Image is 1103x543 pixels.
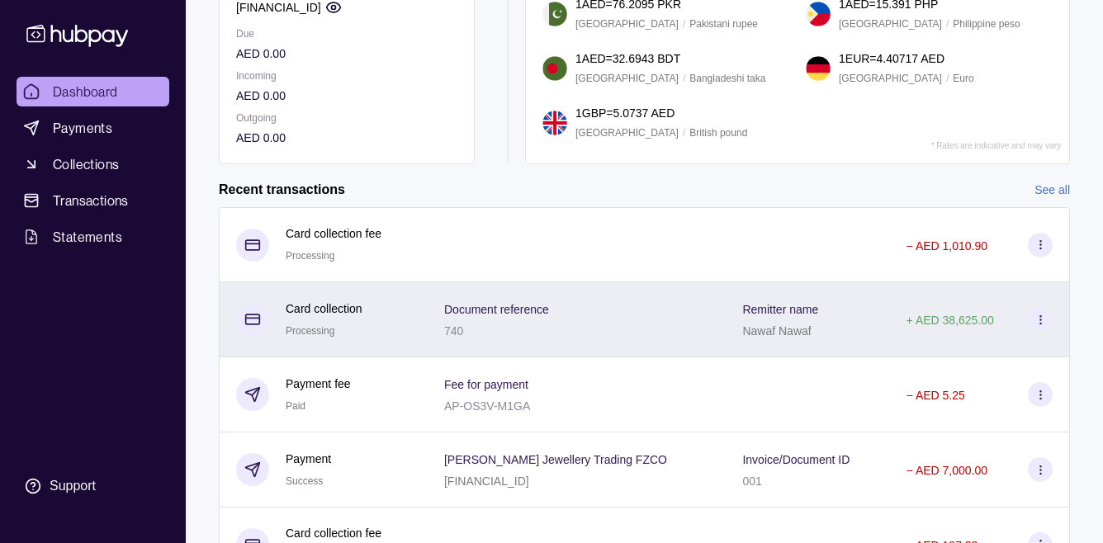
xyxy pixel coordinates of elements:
a: Support [17,469,169,503]
p: / [946,15,949,33]
p: Payment fee [286,375,351,393]
p: [GEOGRAPHIC_DATA] [575,15,679,33]
p: [GEOGRAPHIC_DATA] [839,15,942,33]
img: ph [806,2,831,26]
p: + AED 38,625.00 [907,314,994,327]
span: Success [286,475,323,487]
p: Payment [286,450,331,468]
p: 1 EUR = 4.40717 AED [839,50,944,68]
img: gb [542,111,567,135]
p: * Rates are indicative and may vary [931,141,1061,150]
span: Dashboard [53,82,118,102]
a: Transactions [17,186,169,215]
p: [GEOGRAPHIC_DATA] [839,69,942,87]
div: Support [50,477,96,495]
p: Card collection fee [286,224,381,243]
p: / [946,69,949,87]
a: See all [1034,181,1070,199]
p: [GEOGRAPHIC_DATA] [575,69,679,87]
p: / [683,15,685,33]
p: Card collection fee [286,524,381,542]
img: bd [542,56,567,81]
p: 740 [444,324,463,338]
p: − AED 5.25 [907,389,965,402]
p: Nawaf Nawaf [742,324,811,338]
p: Outgoing [236,109,457,127]
p: 1 GBP = 5.0737 AED [575,104,675,122]
p: 001 [742,475,761,488]
span: Paid [286,400,305,412]
a: Payments [17,113,169,143]
p: [GEOGRAPHIC_DATA] [575,124,679,142]
p: 1 AED = 32.6943 BDT [575,50,680,68]
p: − AED 1,010.90 [907,239,987,253]
a: Collections [17,149,169,179]
p: AED 0.00 [236,45,457,63]
span: Transactions [53,191,129,210]
p: Due [236,25,457,43]
p: Remitter name [742,303,818,316]
span: Processing [286,325,334,337]
p: Pakistani rupee [689,15,758,33]
p: British pound [689,124,747,142]
span: Collections [53,154,119,174]
h2: Recent transactions [219,181,345,199]
span: Processing [286,250,334,262]
p: Incoming [236,67,457,85]
p: Invoice/Document ID [742,453,850,466]
a: Dashboard [17,77,169,106]
p: [FINANCIAL_ID] [444,475,529,488]
p: Document reference [444,303,549,316]
p: Card collection [286,300,362,318]
p: AED 0.00 [236,87,457,105]
p: [PERSON_NAME] Jewellery Trading FZCO [444,453,667,466]
img: pk [542,2,567,26]
p: / [683,69,685,87]
p: Fee for payment [444,378,528,391]
p: Bangladeshi taka [689,69,765,87]
p: Euro [953,69,973,87]
span: Statements [53,227,122,247]
p: / [683,124,685,142]
img: de [806,56,831,81]
p: − AED 7,000.00 [907,464,987,477]
a: Statements [17,222,169,252]
p: AP-OS3V-M1GA [444,399,530,413]
p: Philippine peso [953,15,1020,33]
p: AED 0.00 [236,129,457,147]
span: Payments [53,118,112,138]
